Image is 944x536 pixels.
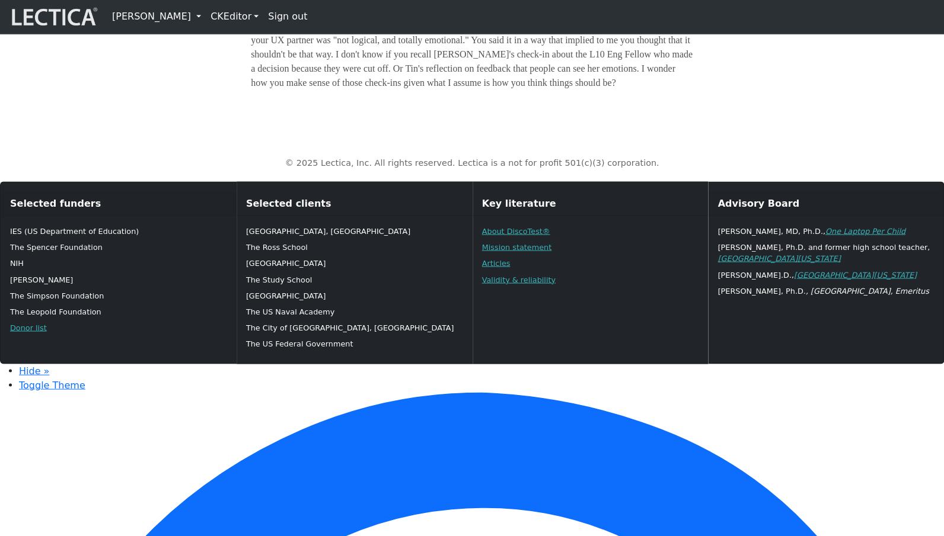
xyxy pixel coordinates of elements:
[88,156,856,169] p: © 2025 Lectica, Inc. All rights reserved. Lectica is a not for profit 501(c)(3) corporation.
[825,226,905,235] a: One Laptop Per Child
[10,225,227,236] p: IES (US Department of Education)
[9,5,98,28] img: lecticalive
[237,191,472,216] div: Selected clients
[717,253,840,262] a: [GEOGRAPHIC_DATA][US_STATE]
[19,365,49,376] a: Hide »
[107,5,206,28] a: [PERSON_NAME]
[246,322,463,333] p: The City of [GEOGRAPHIC_DATA], [GEOGRAPHIC_DATA]
[246,274,463,285] p: The Study School
[794,270,917,279] a: [GEOGRAPHIC_DATA][US_STATE]
[246,290,463,301] p: [GEOGRAPHIC_DATA]
[482,275,556,284] a: Validity & reliability
[10,241,227,252] p: The Spencer Foundation
[206,5,263,28] a: CKEditor
[717,225,934,236] p: [PERSON_NAME], MD, Ph.D.,
[482,258,511,267] a: Articles
[10,257,227,268] p: NIH
[246,257,463,268] p: [GEOGRAPHIC_DATA]
[263,5,312,28] a: Sign out
[717,285,934,296] p: [PERSON_NAME], Ph.D.
[806,286,929,295] em: , [GEOGRAPHIC_DATA], Emeritus
[1,191,236,216] div: Selected funders
[246,225,463,236] p: [GEOGRAPHIC_DATA], [GEOGRAPHIC_DATA]
[717,241,934,264] p: [PERSON_NAME], Ph.D. and former high school teacher,
[246,338,463,349] p: The US Federal Government
[246,306,463,317] p: The US Naval Academy
[473,191,708,216] div: Key literature
[10,290,227,301] p: The Simpson Foundation
[246,241,463,252] p: The Ross School
[10,306,227,317] p: The Leopold Foundation
[482,226,550,235] a: About DiscoTest®
[717,269,934,280] p: [PERSON_NAME].D.,
[482,242,551,251] a: Mission statement
[10,323,47,332] a: Donor list
[708,191,943,216] div: Advisory Board
[10,274,227,285] p: [PERSON_NAME]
